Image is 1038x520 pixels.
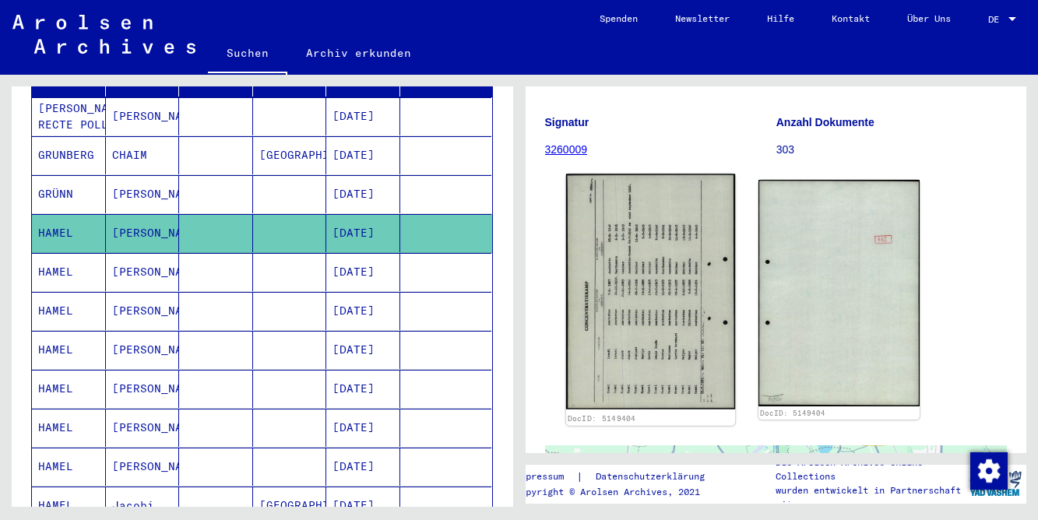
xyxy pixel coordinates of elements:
mat-cell: [DATE] [326,214,400,252]
mat-cell: [DATE] [326,331,400,369]
mat-cell: [PERSON_NAME] [106,253,180,291]
mat-cell: [DATE] [326,409,400,447]
mat-cell: HAMEL [32,370,106,408]
mat-cell: [GEOGRAPHIC_DATA] [253,136,327,174]
mat-cell: CHAIM [106,136,180,174]
div: | [515,469,723,485]
a: Impressum [515,469,576,485]
mat-cell: [PERSON_NAME] [106,97,180,135]
mat-cell: [PERSON_NAME] RECTE POLLAK [32,97,106,135]
a: DocID: 5149404 [567,414,635,423]
mat-cell: [DATE] [326,370,400,408]
mat-cell: [DATE] [326,136,400,174]
span: DE [988,14,1005,25]
b: Signatur [545,116,589,128]
mat-cell: [PERSON_NAME] [106,175,180,213]
a: Suchen [208,34,287,75]
mat-cell: [DATE] [326,448,400,486]
a: Archiv erkunden [287,34,430,72]
b: Anzahl Dokumente [776,116,874,128]
mat-cell: HAMEL [32,448,106,486]
mat-cell: [DATE] [326,292,400,330]
img: 001.jpg [565,174,734,409]
p: 303 [776,142,1007,158]
mat-cell: GRUNBERG [32,136,106,174]
mat-cell: HAMEL [32,292,106,330]
mat-cell: [PERSON_NAME] [106,331,180,369]
mat-cell: [PERSON_NAME] [106,214,180,252]
a: DocID: 5149404 [760,409,825,417]
mat-cell: HAMEL [32,253,106,291]
mat-cell: [DATE] [326,175,400,213]
mat-cell: [DATE] [326,97,400,135]
img: Arolsen_neg.svg [12,15,195,54]
mat-cell: GRÜNN [32,175,106,213]
img: yv_logo.png [966,464,1025,503]
mat-cell: [DATE] [326,253,400,291]
a: 3260009 [545,143,588,156]
p: Copyright © Arolsen Archives, 2021 [515,485,723,499]
mat-cell: HAMEL [32,214,106,252]
p: wurden entwickelt in Partnerschaft mit [776,483,963,511]
mat-cell: [PERSON_NAME] [106,292,180,330]
mat-cell: HAMEL [32,331,106,369]
mat-cell: [PERSON_NAME] [106,448,180,486]
img: Zustimmung ändern [970,452,1008,490]
mat-cell: [PERSON_NAME] [106,409,180,447]
p: Die Arolsen Archives Online-Collections [776,455,963,483]
mat-cell: [PERSON_NAME] [106,370,180,408]
a: Datenschutzerklärung [583,469,723,485]
mat-cell: HAMEL [32,409,106,447]
img: 002.jpg [758,180,920,406]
